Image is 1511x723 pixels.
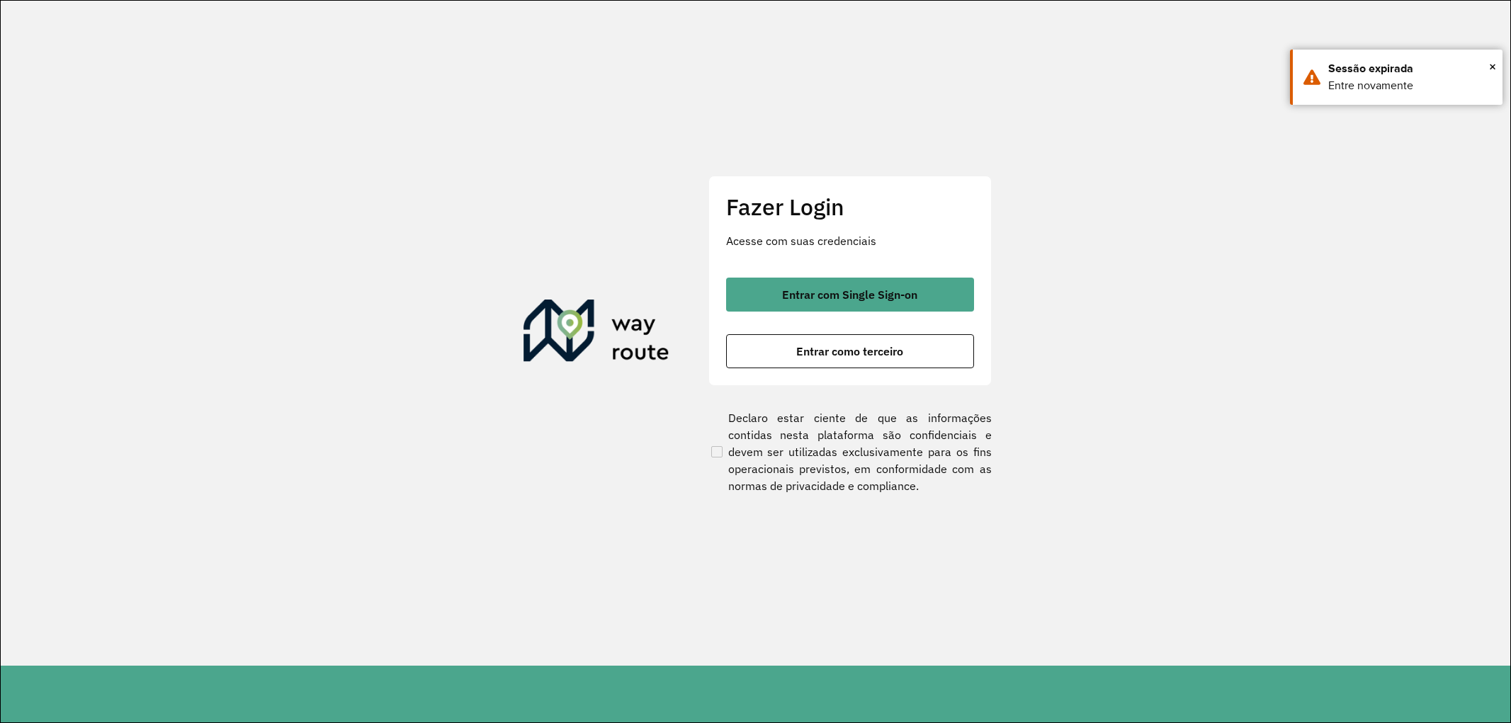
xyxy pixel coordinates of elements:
[726,232,974,249] p: Acesse com suas credenciais
[708,409,992,494] label: Declaro estar ciente de que as informações contidas nesta plataforma são confidenciais e devem se...
[524,300,669,368] img: Roteirizador AmbevTech
[726,278,974,312] button: button
[796,346,903,357] span: Entrar como terceiro
[1328,77,1492,94] div: Entre novamente
[726,334,974,368] button: button
[726,193,974,220] h2: Fazer Login
[1328,60,1492,77] div: Sessão expirada
[1489,56,1496,77] span: ×
[782,289,917,300] span: Entrar com Single Sign-on
[1489,56,1496,77] button: Close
